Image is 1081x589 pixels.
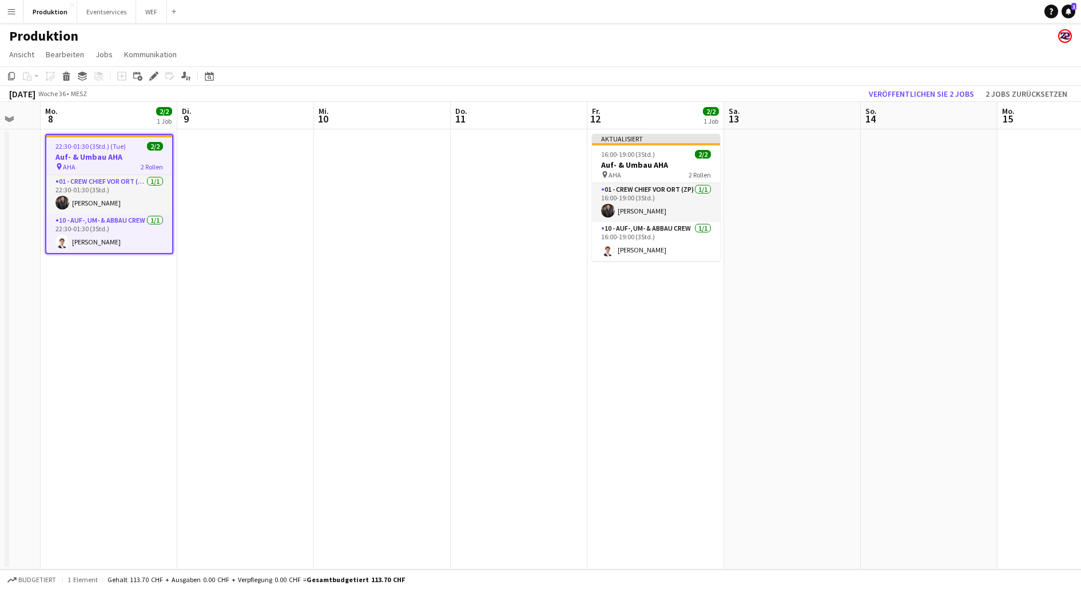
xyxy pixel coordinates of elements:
[455,106,467,116] span: Do.
[141,163,163,171] span: 2 Rollen
[18,576,56,584] span: Budgetiert
[865,106,877,116] span: So.
[157,117,172,125] div: 1 Job
[609,171,621,179] span: AHA
[9,27,78,45] h1: Produktion
[136,1,167,23] button: WEF
[317,112,329,125] span: 10
[55,142,126,151] span: 22:30-01:30 (3Std.) (Tue)
[156,107,172,116] span: 2/2
[120,47,181,62] a: Kommunikation
[1062,5,1075,18] a: 1
[71,89,87,98] div: MESZ
[592,106,601,116] span: Fr.
[592,134,720,143] div: Aktualisiert
[9,49,34,60] span: Ansicht
[601,150,655,159] span: 16:00-19:00 (3Std.)
[307,575,405,584] span: Gesamtbudgetiert 113.70 CHF
[46,214,172,253] app-card-role: 10 - Auf-, Um- & Abbau Crew1/122:30-01:30 (3Std.)[PERSON_NAME]
[864,112,877,125] span: 14
[67,575,98,584] span: 1 Element
[180,112,192,125] span: 9
[43,112,58,125] span: 8
[124,49,177,60] span: Kommunikation
[864,86,979,101] button: Veröffentlichen Sie 2 Jobs
[592,222,720,261] app-card-role: 10 - Auf-, Um- & Abbau Crew1/116:00-19:00 (3Std.)[PERSON_NAME]
[592,183,720,222] app-card-role: 01 - Crew Chief vor Ort (ZP)1/116:00-19:00 (3Std.)[PERSON_NAME]
[454,112,467,125] span: 11
[704,117,718,125] div: 1 Job
[981,86,1072,101] button: 2 Jobs zurücksetzen
[46,152,172,162] h3: Auf- & Umbau AHA
[9,88,35,100] div: [DATE]
[41,47,89,62] a: Bearbeiten
[592,160,720,170] h3: Auf- & Umbau AHA
[1058,29,1072,43] app-user-avatar: Team Zeitpol
[590,112,601,125] span: 12
[91,47,117,62] a: Jobs
[319,106,329,116] span: Mi.
[182,106,192,116] span: Di.
[108,575,405,584] div: Gehalt 113.70 CHF + Ausgaben 0.00 CHF + Verpflegung 0.00 CHF =
[45,106,58,116] span: Mo.
[592,134,720,261] app-job-card: Aktualisiert16:00-19:00 (3Std.)2/2Auf- & Umbau AHA AHA2 Rollen01 - Crew Chief vor Ort (ZP)1/116:0...
[1000,112,1015,125] span: 15
[6,574,58,586] button: Budgetiert
[147,142,163,151] span: 2/2
[46,49,84,60] span: Bearbeiten
[1071,3,1076,10] span: 1
[1002,106,1015,116] span: Mo.
[63,163,75,171] span: AHA
[46,175,172,214] app-card-role: 01 - Crew Chief vor Ort (ZP)1/122:30-01:30 (3Std.)[PERSON_NAME]
[703,107,719,116] span: 2/2
[45,134,173,254] app-job-card: 22:30-01:30 (3Std.) (Tue)2/2Auf- & Umbau AHA AHA2 Rollen01 - Crew Chief vor Ort (ZP)1/122:30-01:3...
[727,112,740,125] span: 13
[23,1,77,23] button: Produktion
[77,1,136,23] button: Eventservices
[729,106,740,116] span: Sa.
[96,49,113,60] span: Jobs
[38,89,66,98] span: Woche 36
[695,150,711,159] span: 2/2
[5,47,39,62] a: Ansicht
[689,171,711,179] span: 2 Rollen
